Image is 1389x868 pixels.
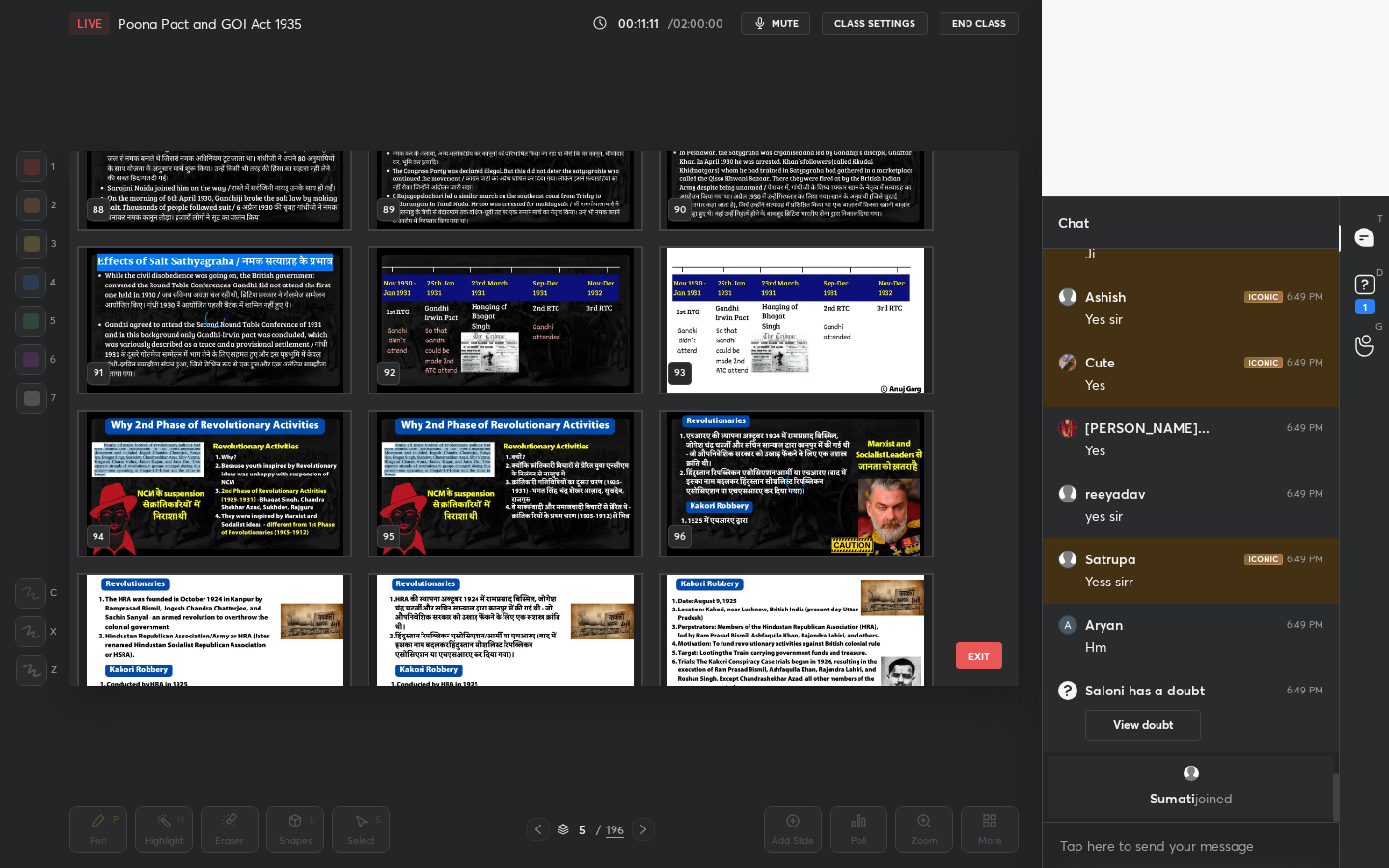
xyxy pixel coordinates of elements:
h6: Cute [1085,354,1115,371]
div: Hm [1085,638,1323,658]
img: 1756819146XMK2LS.pdf [79,575,350,719]
div: yes sir [1085,507,1323,527]
img: default.png [1058,484,1077,503]
img: 1756819146XMK2LS.pdf [79,85,350,230]
button: mute [741,12,810,35]
img: default.png [1058,550,1077,569]
div: 3 [16,229,56,259]
img: 1756819146XMK2LS.pdf [369,412,640,556]
img: 1756819146XMK2LS.pdf [661,85,932,230]
p: D [1376,265,1383,280]
div: 1 [1355,299,1375,314]
div: 4 [15,267,56,298]
h6: Satrupa [1085,551,1136,568]
div: 5 [573,824,592,835]
img: default.png [1058,287,1077,307]
div: grid [69,151,985,686]
div: 7 [16,383,56,414]
div: 196 [606,821,624,838]
div: 6:49 PM [1287,685,1323,696]
img: 1756819146XMK2LS.pdf [661,575,932,719]
h6: [PERSON_NAME]... [1085,420,1210,437]
button: CLASS SETTINGS [822,12,928,35]
button: EXIT [956,642,1002,669]
button: View doubt [1085,710,1201,741]
img: default.png [1182,764,1201,783]
div: 6:49 PM [1287,488,1323,500]
p: Chat [1043,197,1104,248]
div: Yess sirr [1085,573,1323,592]
p: G [1375,319,1383,334]
div: 6:49 PM [1287,554,1323,565]
p: Sumati [1059,791,1322,806]
div: X [15,616,57,647]
div: 6:49 PM [1287,291,1323,303]
div: 1 [16,151,55,182]
div: Z [16,655,57,686]
h4: Poona Pact and GOI Act 1935 [118,14,302,33]
div: Ji [1085,245,1323,264]
div: Yes sir [1085,311,1323,330]
div: Yes [1085,442,1323,461]
img: iconic-dark.1390631f.png [1244,357,1283,368]
div: 6 [15,344,56,375]
img: cdf908e3b28c4cc799525aaae1255f81.31179856_3 [1058,615,1077,635]
div: 6:49 PM [1287,357,1323,368]
div: LIVE [69,12,110,35]
h6: Saloni has a doubt [1085,682,1205,699]
p: T [1377,211,1383,226]
div: 5 [15,306,56,337]
img: 33094c73c11041aca3440badad1a0ad5.jpg [1058,353,1077,372]
div: C [15,578,57,609]
img: iconic-dark.1390631f.png [1244,554,1283,565]
div: / [596,824,602,835]
img: 1756819146XMK2LS.pdf [661,248,932,393]
div: 2 [16,190,56,221]
button: End Class [940,12,1019,35]
span: mute [772,16,799,30]
img: 1756819146XMK2LS.pdf [369,248,640,393]
h6: reeyadav [1085,485,1145,502]
div: Yes [1085,376,1323,395]
div: grid [1043,249,1339,823]
span: joined [1195,789,1233,807]
img: 1756819146XMK2LS.pdf [369,85,640,230]
h6: Aryan [1085,616,1123,634]
img: 1756819146XMK2LS.pdf [79,412,350,556]
img: 1756819146XMK2LS.pdf [369,575,640,719]
img: iconic-dark.1390631f.png [1244,291,1283,303]
img: f215e39d80e04dd3a86b2e1ebd8ec40e.jpg [1058,419,1077,438]
div: 6:49 PM [1287,422,1323,434]
h6: Ashish [1085,288,1126,306]
div: 6:49 PM [1287,619,1323,631]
